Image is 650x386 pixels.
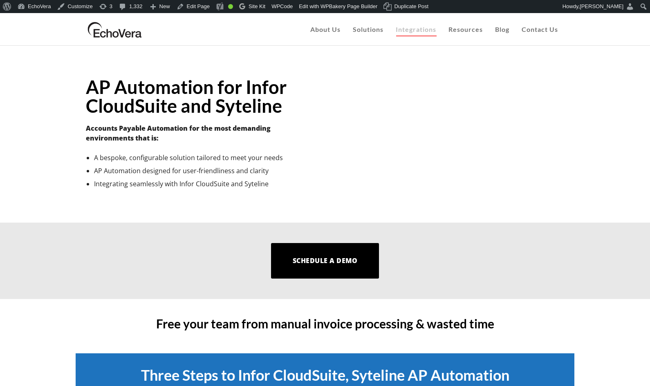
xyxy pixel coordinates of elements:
li: Integrating seamlessly with Infor CloudSuite and Syteline [94,179,315,189]
span: Contact Us [522,25,558,33]
a: Schedule a Demo [271,243,379,279]
li: AP Automation designed for user-friendliness and clarity [94,166,315,176]
a: About Us [304,13,347,46]
span: Three Steps to Infor CloudSuite, Syteline AP Automation [141,366,509,384]
span: Resources [448,25,483,33]
strong: Accounts Payable Automation for the most demanding environments that is: [86,124,271,143]
h3: Free your team from manual invoice processing & wasted time [86,315,564,332]
iframe: Sales Order Automation [335,78,564,206]
a: Contact Us [516,13,564,46]
span: Integrations [396,25,436,33]
span: [PERSON_NAME] [580,3,623,9]
span: Blog [495,25,509,33]
li: A bespoke, configurable solution tailored to meet your needs [94,153,315,163]
strong: AP Automation for Infor CloudSuite and Syteline [86,76,287,117]
span: Schedule a Demo [293,256,358,265]
iframe: chat widget [563,368,646,386]
span: Solutions [353,25,383,33]
span: Site Kit [249,3,265,9]
span: About Us [310,25,341,33]
a: Blog [489,13,516,46]
img: EchoVera [86,19,144,40]
div: Good [228,4,233,9]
